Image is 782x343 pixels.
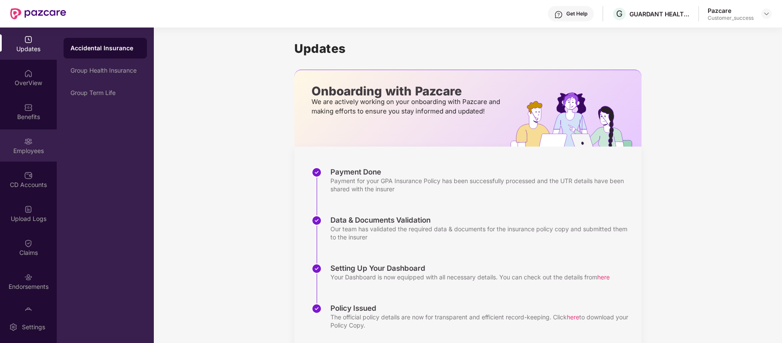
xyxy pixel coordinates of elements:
div: The official policy details are now for transparent and efficient record-keeping. Click to downlo... [330,313,633,329]
img: svg+xml;base64,PHN2ZyBpZD0iRW5kb3JzZW1lbnRzIiB4bWxucz0iaHR0cDovL3d3dy53My5vcmcvMjAwMC9zdmciIHdpZH... [24,273,33,282]
img: svg+xml;base64,PHN2ZyBpZD0iVXBsb2FkX0xvZ3MiIGRhdGEtbmFtZT0iVXBsb2FkIExvZ3MiIHhtbG5zPSJodHRwOi8vd3... [24,205,33,214]
img: svg+xml;base64,PHN2ZyBpZD0iTXlfT3JkZXJzIiBkYXRhLW5hbWU9Ik15IE9yZGVycyIgeG1sbnM9Imh0dHA6Ly93d3cudz... [24,307,33,315]
img: svg+xml;base64,PHN2ZyBpZD0iRHJvcGRvd24tMzJ4MzIiIHhtbG5zPSJodHRwOi8vd3d3LnczLm9yZy8yMDAwL3N2ZyIgd2... [763,10,770,17]
img: svg+xml;base64,PHN2ZyBpZD0iVXBkYXRlZCIgeG1sbnM9Imh0dHA6Ly93d3cudzMub3JnLzIwMDAvc3ZnIiB3aWR0aD0iMj... [24,35,33,44]
div: Policy Issued [330,303,633,313]
img: svg+xml;base64,PHN2ZyBpZD0iU3RlcC1Eb25lLTMyeDMyIiB4bWxucz0iaHR0cDovL3d3dy53My5vcmcvMjAwMC9zdmciIH... [312,263,322,274]
div: GUARDANT HEALTH INDIA PRIVATE LIMITED [629,10,690,18]
img: svg+xml;base64,PHN2ZyBpZD0iU3RlcC1Eb25lLTMyeDMyIiB4bWxucz0iaHR0cDovL3d3dy53My5vcmcvMjAwMC9zdmciIH... [312,215,322,226]
img: svg+xml;base64,PHN2ZyBpZD0iSGVscC0zMngzMiIgeG1sbnM9Imh0dHA6Ly93d3cudzMub3JnLzIwMDAvc3ZnIiB3aWR0aD... [554,10,563,19]
div: Settings [19,323,48,331]
div: Get Help [566,10,587,17]
img: svg+xml;base64,PHN2ZyBpZD0iSG9tZSIgeG1sbnM9Imh0dHA6Ly93d3cudzMub3JnLzIwMDAvc3ZnIiB3aWR0aD0iMjAiIG... [24,69,33,78]
div: Payment Done [330,167,633,177]
img: svg+xml;base64,PHN2ZyBpZD0iU3RlcC1Eb25lLTMyeDMyIiB4bWxucz0iaHR0cDovL3d3dy53My5vcmcvMjAwMC9zdmciIH... [312,303,322,314]
div: Payment for your GPA Insurance Policy has been successfully processed and the UTR details have be... [330,177,633,193]
img: svg+xml;base64,PHN2ZyBpZD0iQ0RfQWNjb3VudHMiIGRhdGEtbmFtZT0iQ0QgQWNjb3VudHMiIHhtbG5zPSJodHRwOi8vd3... [24,171,33,180]
p: We are actively working on your onboarding with Pazcare and making efforts to ensure you stay inf... [312,97,503,116]
div: Customer_success [708,15,754,21]
img: svg+xml;base64,PHN2ZyBpZD0iRW1wbG95ZWVzIiB4bWxucz0iaHR0cDovL3d3dy53My5vcmcvMjAwMC9zdmciIHdpZHRoPS... [24,137,33,146]
img: New Pazcare Logo [10,8,66,19]
span: here [597,273,610,281]
span: G [616,9,623,19]
img: svg+xml;base64,PHN2ZyBpZD0iU3RlcC1Eb25lLTMyeDMyIiB4bWxucz0iaHR0cDovL3d3dy53My5vcmcvMjAwMC9zdmciIH... [312,167,322,178]
div: Our team has validated the required data & documents for the insurance policy copy and submitted ... [330,225,633,241]
div: Group Health Insurance [70,67,140,74]
img: hrOnboarding [510,92,641,147]
div: Your Dashboard is now equipped with all necessary details. You can check out the details from [330,273,610,281]
span: here [567,313,579,321]
img: svg+xml;base64,PHN2ZyBpZD0iQmVuZWZpdHMiIHhtbG5zPSJodHRwOi8vd3d3LnczLm9yZy8yMDAwL3N2ZyIgd2lkdGg9Ij... [24,103,33,112]
div: Accidental Insurance [70,44,140,52]
img: svg+xml;base64,PHN2ZyBpZD0iU2V0dGluZy0yMHgyMCIgeG1sbnM9Imh0dHA6Ly93d3cudzMub3JnLzIwMDAvc3ZnIiB3aW... [9,323,18,331]
div: Pazcare [708,6,754,15]
div: Setting Up Your Dashboard [330,263,610,273]
div: Group Term Life [70,89,140,96]
h1: Updates [294,41,641,56]
p: Onboarding with Pazcare [312,87,503,95]
img: svg+xml;base64,PHN2ZyBpZD0iQ2xhaW0iIHhtbG5zPSJodHRwOi8vd3d3LnczLm9yZy8yMDAwL3N2ZyIgd2lkdGg9IjIwIi... [24,239,33,248]
div: Data & Documents Validation [330,215,633,225]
